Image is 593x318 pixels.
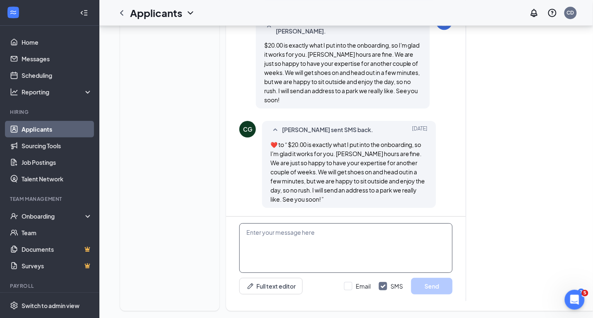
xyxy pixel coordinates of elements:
[276,17,384,36] span: [PERSON_NAME] sent SMS to [PERSON_NAME].
[406,17,422,36] span: [DATE]
[270,141,425,203] span: ​❤️​ to “ $20.00 is exactly what I put into the onboarding, so I'm glad it works for you. [PERSON...
[246,282,255,290] svg: Pen
[22,212,85,220] div: Onboarding
[264,41,420,104] span: $20.00 is exactly what I put into the onboarding, so I'm glad it works for you. [PERSON_NAME] hou...
[130,6,182,20] h1: Applicants
[186,8,195,18] svg: ChevronDown
[411,278,453,294] button: Send
[10,301,18,310] svg: Settings
[22,171,92,187] a: Talent Network
[22,67,92,84] a: Scheduling
[547,8,557,18] svg: QuestionInfo
[10,212,18,220] svg: UserCheck
[567,9,574,16] div: CD
[412,125,428,135] span: [DATE]
[565,290,585,310] iframe: Intercom live chat
[264,22,274,31] svg: SmallChevronUp
[282,125,373,135] span: [PERSON_NAME] sent SMS back.
[22,121,92,137] a: Applicants
[9,8,17,17] svg: WorkstreamLogo
[22,51,92,67] a: Messages
[578,289,585,296] div: 7
[117,8,127,18] svg: ChevronLeft
[22,258,92,274] a: SurveysCrown
[10,282,91,289] div: Payroll
[22,301,80,310] div: Switch to admin view
[243,125,252,133] div: CG
[239,278,303,294] button: Full text editorPen
[80,9,88,17] svg: Collapse
[582,290,588,296] span: 5
[22,88,93,96] div: Reporting
[22,137,92,154] a: Sourcing Tools
[22,241,92,258] a: DocumentsCrown
[10,88,18,96] svg: Analysis
[10,195,91,202] div: Team Management
[529,8,539,18] svg: Notifications
[22,154,92,171] a: Job Postings
[22,224,92,241] a: Team
[270,125,280,135] svg: SmallChevronUp
[22,34,92,51] a: Home
[10,108,91,116] div: Hiring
